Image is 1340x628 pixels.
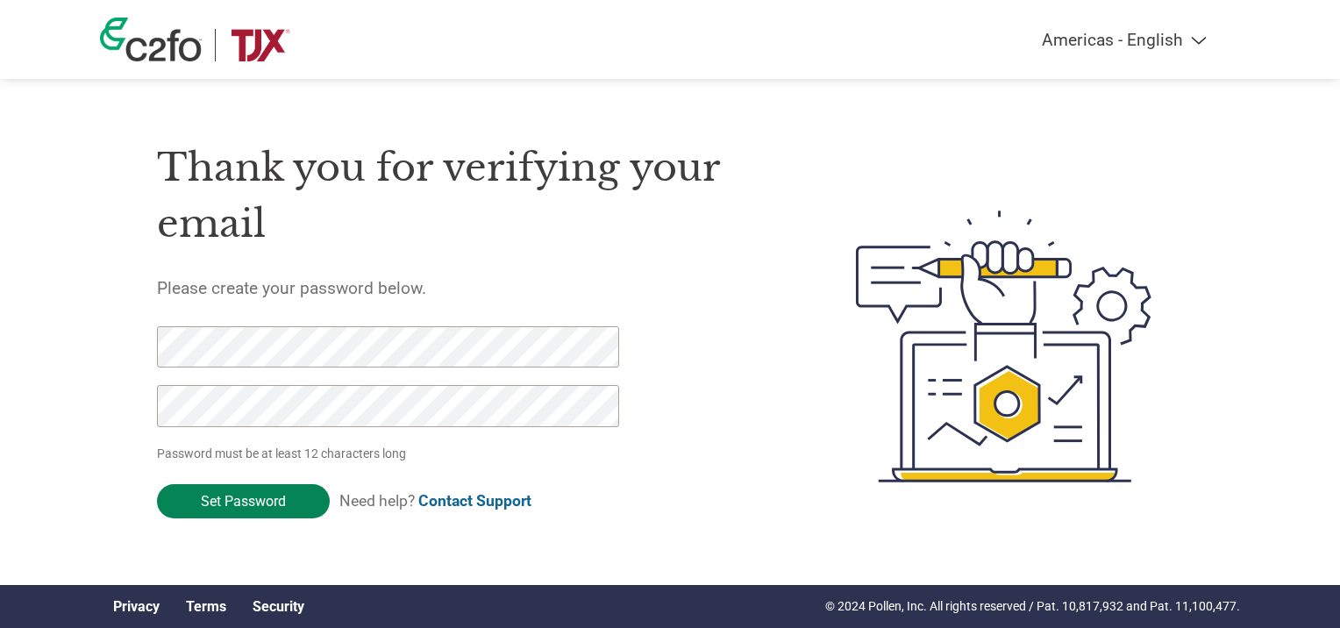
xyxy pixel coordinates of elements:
[100,18,202,61] img: c2fo logo
[418,492,531,510] a: Contact Support
[825,597,1240,616] p: © 2024 Pollen, Inc. All rights reserved / Pat. 10,817,932 and Pat. 11,100,477.
[824,114,1184,579] img: create-password
[229,29,292,61] img: TJX
[157,445,625,463] p: Password must be at least 12 characters long
[253,598,304,615] a: Security
[157,484,330,518] input: Set Password
[157,278,773,298] h5: Please create your password below.
[157,139,773,253] h1: Thank you for verifying your email
[113,598,160,615] a: Privacy
[339,492,531,510] span: Need help?
[186,598,226,615] a: Terms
